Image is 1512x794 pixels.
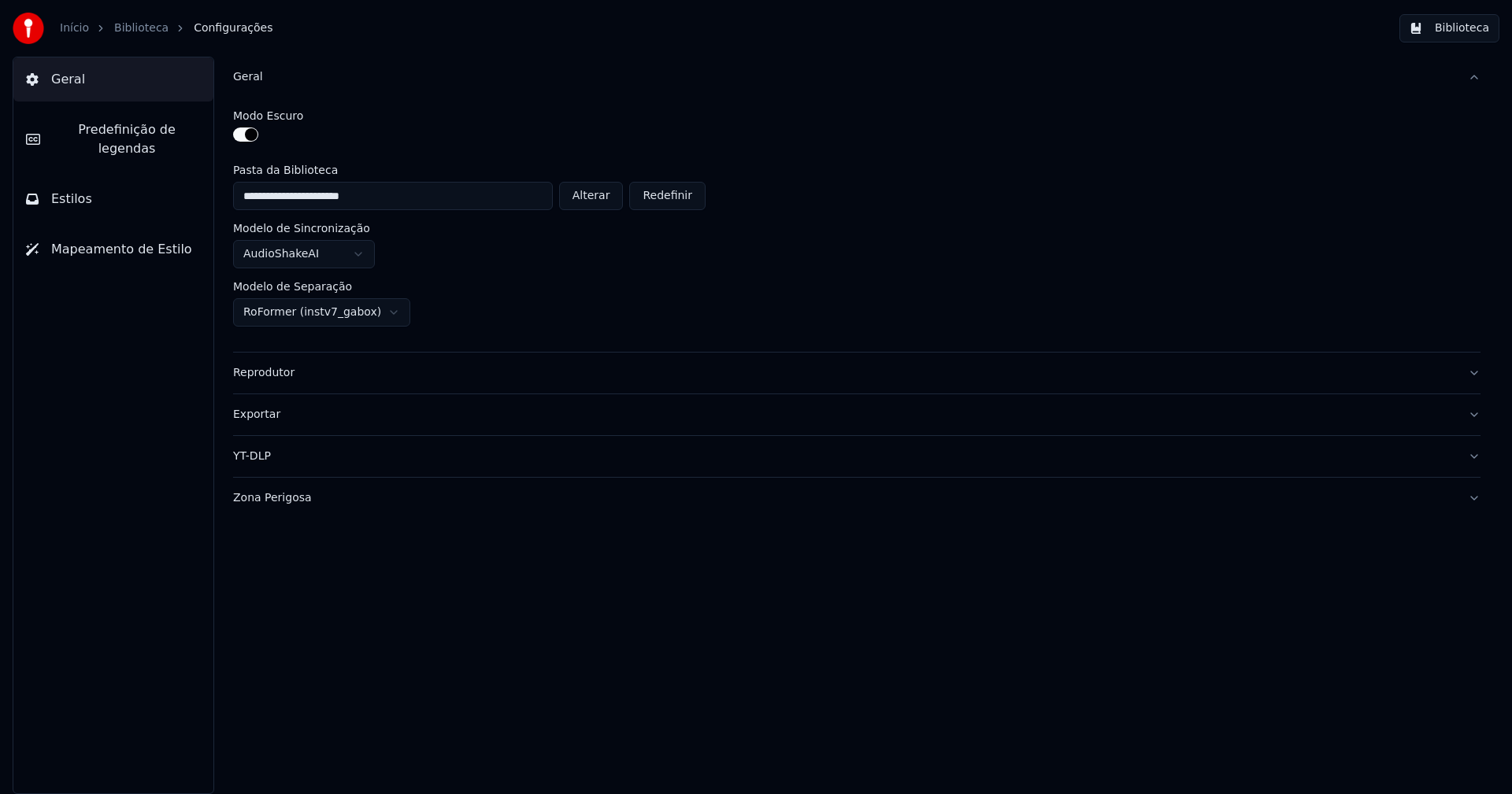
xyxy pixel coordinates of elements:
[60,20,272,36] nav: breadcrumb
[233,478,1480,519] button: Zona Perigosa
[1399,14,1499,42] button: Biblioteca
[13,108,213,171] button: Predefinição de legendas
[629,182,706,210] button: Redefinir
[114,20,169,36] a: Biblioteca
[233,365,1455,381] div: Reprodutor
[13,57,213,102] button: Geral
[233,98,1480,352] div: Geral
[233,394,1480,435] button: Exportar
[233,110,303,121] label: Modo Escuro
[233,281,352,292] label: Modelo de Separação
[233,407,1455,423] div: Exportar
[194,20,272,36] span: Configurações
[13,227,213,271] button: Mapeamento de Estilo
[233,69,1455,85] div: Geral
[13,13,44,44] img: youka
[233,490,1455,506] div: Zona Perigosa
[233,449,1455,464] div: YT-DLP
[53,120,201,158] span: Predefinição de legendas
[233,436,1480,477] button: YT-DLP
[51,240,192,259] span: Mapeamento de Estilo
[13,177,213,221] button: Estilos
[233,57,1480,98] button: Geral
[60,20,89,36] a: Início
[51,190,92,209] span: Estilos
[559,182,624,210] button: Alterar
[233,353,1480,393] button: Reprodutor
[233,223,370,234] label: Modelo de Sincronização
[51,70,85,89] span: Geral
[233,164,706,175] label: Pasta da Biblioteca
